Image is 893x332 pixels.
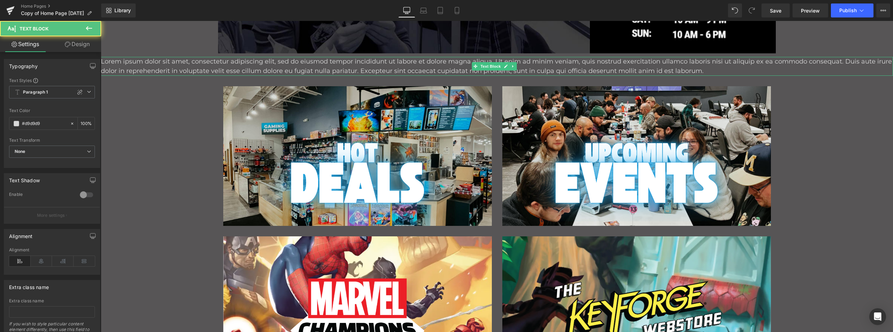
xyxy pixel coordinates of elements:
a: Preview [793,3,828,17]
button: More [876,3,890,17]
div: Text Styles [9,78,95,83]
div: Typography [9,59,38,69]
a: Desktop [398,3,415,17]
div: % [78,117,95,130]
div: Text Transform [9,138,95,143]
p: More settings [37,212,65,219]
a: Laptop [415,3,432,17]
b: Paragraph 1 [23,89,48,95]
div: Text Shadow [9,174,40,183]
span: Publish [839,8,857,13]
span: Copy of Home Page [DATE] [21,10,84,16]
div: Open Intercom Messenger [869,308,886,325]
button: Redo [745,3,759,17]
a: Mobile [449,3,465,17]
span: Preview [801,7,820,14]
a: Design [52,36,103,52]
a: New Library [101,3,136,17]
span: Library [114,7,131,14]
a: Expand / Collapse [409,41,416,50]
div: Enable [9,192,73,199]
span: Text Block [20,26,48,31]
a: Tablet [432,3,449,17]
span: Save [770,7,781,14]
input: Color [22,120,67,127]
button: Undo [728,3,742,17]
div: Alignment [9,248,95,252]
div: Extra class name [9,280,49,290]
div: Text Color [9,108,95,113]
button: More settings [4,207,100,223]
span: Text Block [378,41,401,50]
button: Publish [831,3,873,17]
div: Extra class name [9,298,95,303]
a: Home Pages [21,3,101,9]
div: Alignment [9,229,33,239]
b: None [15,149,25,154]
